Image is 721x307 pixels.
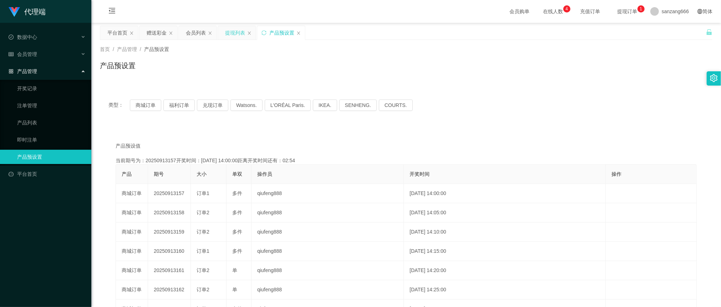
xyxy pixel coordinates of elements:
[107,26,127,40] div: 平台首页
[17,133,86,147] a: 即时注单
[148,184,191,203] td: 20250913157
[232,229,242,235] span: 多件
[197,267,209,273] span: 订单2
[108,99,130,111] span: 类型：
[17,150,86,164] a: 产品预设置
[225,26,245,40] div: 提现列表
[697,9,702,14] i: 图标: global
[147,26,167,40] div: 赠送彩金
[163,99,195,111] button: 福利订单
[130,99,161,111] button: 商城订单
[252,242,404,261] td: qiufeng888
[197,229,209,235] span: 订单2
[9,68,37,74] span: 产品管理
[169,31,173,35] i: 图标: close
[208,31,212,35] i: 图标: close
[9,9,46,14] a: 代理端
[116,222,148,242] td: 商城订单
[710,74,718,82] i: 图标: setting
[614,9,641,14] span: 提现订单
[9,51,37,57] span: 会员管理
[148,280,191,300] td: 20250913162
[116,261,148,280] td: 商城订单
[17,81,86,96] a: 开奖记录
[9,34,37,40] span: 数据中心
[565,5,568,12] p: 4
[252,222,404,242] td: qiufeng888
[638,5,645,12] sup: 1
[197,190,209,196] span: 订单1
[9,167,86,181] a: 图标: dashboard平台首页
[230,99,263,111] button: Watsons.
[116,142,141,150] span: 产品预设值
[116,242,148,261] td: 商城订单
[563,5,570,12] sup: 4
[24,0,46,23] h1: 代理端
[9,35,14,40] i: 图标: check-circle-o
[197,171,207,177] span: 大小
[100,0,124,23] i: 图标: menu-fold
[113,46,114,52] span: /
[404,242,606,261] td: [DATE] 14:15:00
[339,99,377,111] button: SENHENG.
[186,26,206,40] div: 会员列表
[116,280,148,300] td: 商城订单
[232,190,242,196] span: 多件
[9,7,20,17] img: logo.9652507e.png
[404,222,606,242] td: [DATE] 14:10:00
[252,261,404,280] td: qiufeng888
[296,31,301,35] i: 图标: close
[404,261,606,280] td: [DATE] 14:20:00
[252,184,404,203] td: qiufeng888
[154,171,164,177] span: 期号
[232,248,242,254] span: 多件
[17,98,86,113] a: 注单管理
[140,46,141,52] span: /
[247,31,252,35] i: 图标: close
[144,46,169,52] span: 产品预设置
[379,99,413,111] button: COURTS.
[116,184,148,203] td: 商城订单
[148,222,191,242] td: 20250913159
[404,203,606,222] td: [DATE] 14:05:00
[116,157,697,164] div: 当前期号为：20250913157开奖时间：[DATE] 14:00:00距离开奖时间还有：02:54
[17,116,86,130] a: 产品列表
[577,9,604,14] span: 充值订单
[117,46,137,52] span: 产品管理
[197,99,228,111] button: 兑现订单
[706,29,712,35] i: 图标: unlock
[148,203,191,222] td: 20250913158
[197,287,209,292] span: 订单2
[232,267,237,273] span: 单
[130,31,134,35] i: 图标: close
[148,242,191,261] td: 20250913160
[540,9,567,14] span: 在线人数
[232,210,242,215] span: 多件
[404,184,606,203] td: [DATE] 14:00:00
[262,30,266,35] i: 图标: sync
[232,171,242,177] span: 单双
[252,203,404,222] td: qiufeng888
[197,210,209,215] span: 订单2
[404,280,606,300] td: [DATE] 14:25:00
[122,171,132,177] span: 产品
[265,99,311,111] button: L'ORÉAL Paris.
[197,248,209,254] span: 订单1
[148,261,191,280] td: 20250913161
[100,46,110,52] span: 首页
[9,52,14,57] i: 图标: table
[252,280,404,300] td: qiufeng888
[9,69,14,74] i: 图标: appstore-o
[313,99,337,111] button: IKEA.
[640,5,642,12] p: 1
[410,171,430,177] span: 开奖时间
[100,60,136,71] h1: 产品预设置
[269,26,294,40] div: 产品预设置
[116,203,148,222] td: 商城订单
[257,171,272,177] span: 操作员
[232,287,237,292] span: 单
[611,171,621,177] span: 操作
